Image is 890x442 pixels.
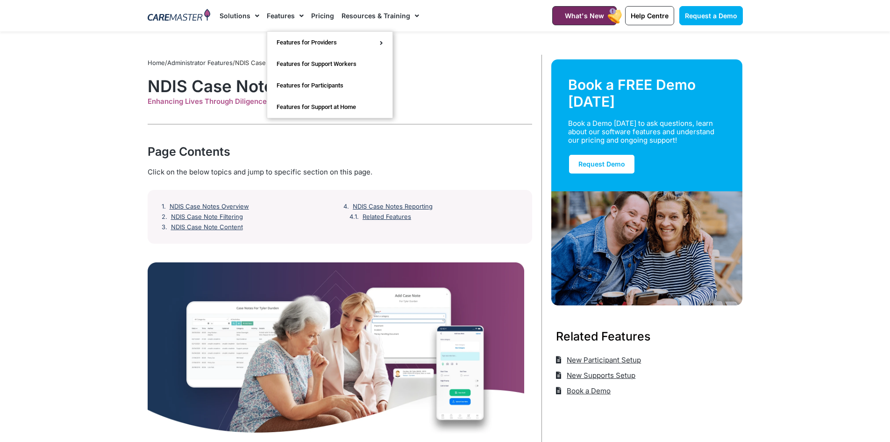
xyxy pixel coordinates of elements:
[564,352,641,368] span: New Participant Setup
[568,76,726,110] div: Book a FREE Demo [DATE]
[685,12,737,20] span: Request a Demo
[353,203,433,210] a: NDIS Case Notes Reporting
[631,12,669,20] span: Help Centre
[568,154,635,174] a: Request Demo
[235,59,325,66] span: NDIS Case Notes Management
[551,191,743,305] img: Support Worker and NDIS Participant out for a coffee.
[148,76,532,96] h1: NDIS Case Notes Management
[148,59,165,66] a: Home
[556,328,738,345] h3: Related Features
[267,31,393,118] ul: Features
[556,383,611,399] a: Book a Demo
[148,167,532,177] div: Click on the below topics and jump to specific section on this page.
[564,383,611,399] span: Book a Demo
[267,75,392,96] a: Features for Participants
[170,203,249,210] a: NDIS Case Notes Overview
[363,213,411,221] a: Related Features
[267,96,392,118] a: Features for Support at Home
[171,213,243,221] a: NDIS Case Note Filtering
[148,9,211,23] img: CareMaster Logo
[171,224,243,231] a: NDIS Case Note Content
[556,368,636,383] a: New Supports Setup
[556,352,641,368] a: New Participant Setup
[679,6,743,25] a: Request a Demo
[564,368,635,383] span: New Supports Setup
[552,6,617,25] a: What's New
[625,6,674,25] a: Help Centre
[267,32,392,53] a: Features for Providers
[568,119,715,145] div: Book a Demo [DATE] to ask questions, learn about our software features and understand our pricing...
[148,97,532,106] div: Enhancing Lives Through Diligence
[167,59,233,66] a: Administrator Features
[267,53,392,75] a: Features for Support Workers
[148,59,325,66] span: / /
[565,12,604,20] span: What's New
[578,160,625,168] span: Request Demo
[148,143,532,160] div: Page Contents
